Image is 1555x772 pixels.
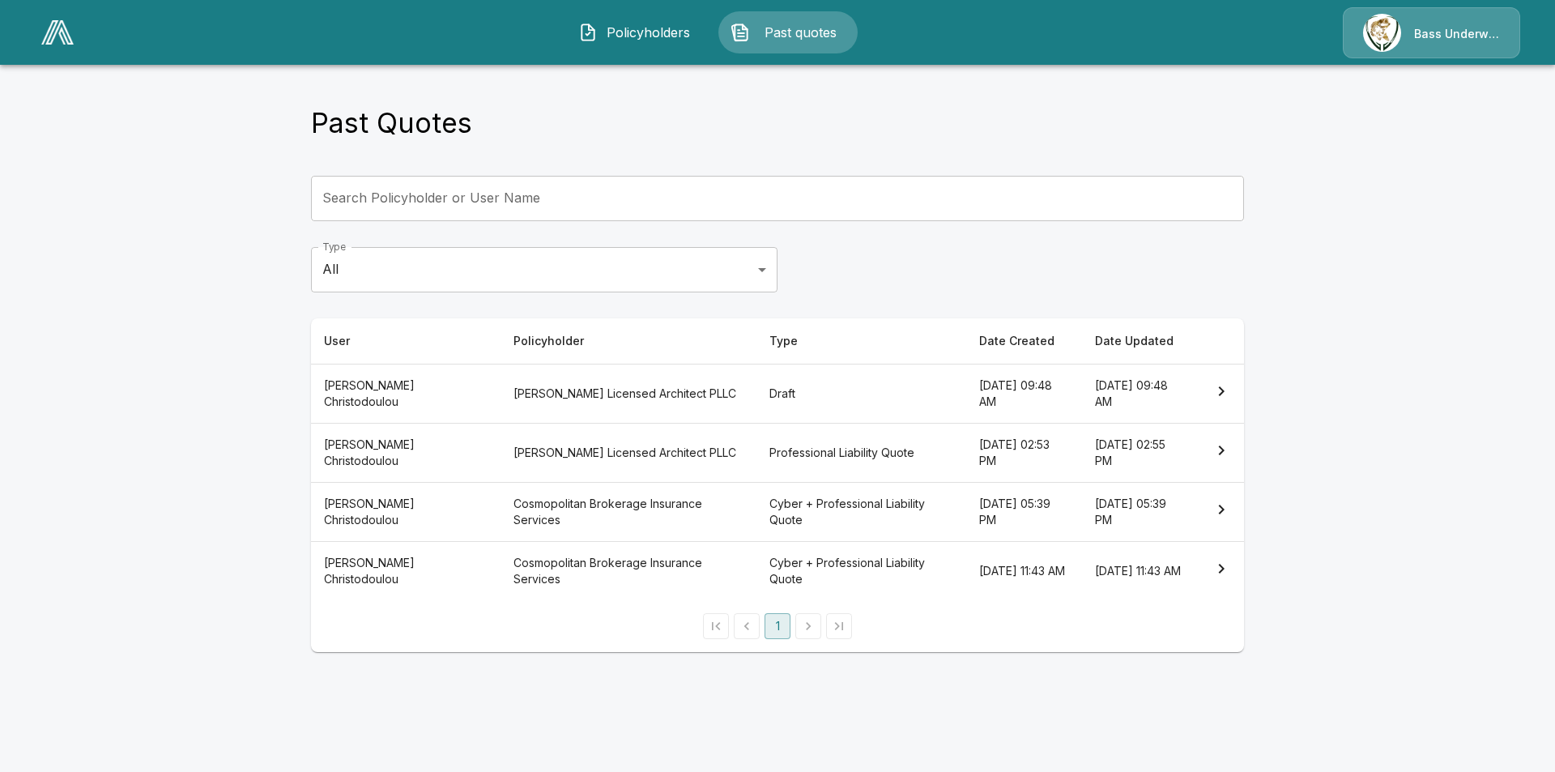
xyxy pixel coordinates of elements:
th: Type [756,318,966,365]
th: Date Created [966,318,1082,365]
th: Policyholder [501,318,756,365]
th: [PERSON_NAME] Christodoulou [311,482,501,541]
label: Type [322,240,346,254]
th: [DATE] 11:43 AM [966,541,1082,600]
th: Draft [756,364,966,423]
th: [DATE] 02:53 PM [966,423,1082,482]
button: Policyholders IconPolicyholders [566,11,705,53]
th: Cosmopolitan Brokerage Insurance Services [501,541,756,600]
th: [PERSON_NAME] Christodoulou [311,541,501,600]
nav: pagination navigation [701,613,854,639]
th: [PERSON_NAME] Licensed Architect PLLC [501,364,756,423]
th: [DATE] 05:39 PM [1082,482,1199,541]
th: [DATE] 05:39 PM [966,482,1082,541]
th: Cosmopolitan Brokerage Insurance Services [501,482,756,541]
th: Date Updated [1082,318,1199,365]
th: [DATE] 11:43 AM [1082,541,1199,600]
th: [DATE] 09:48 AM [1082,364,1199,423]
button: page 1 [765,613,790,639]
table: simple table [311,318,1244,600]
th: [DATE] 09:48 AM [966,364,1082,423]
img: Policyholders Icon [578,23,598,42]
img: AA Logo [41,20,74,45]
th: Professional Liability Quote [756,423,966,482]
span: Past quotes [756,23,846,42]
h4: Past Quotes [311,106,472,140]
th: [PERSON_NAME] Christodoulou [311,364,501,423]
span: Policyholders [604,23,693,42]
th: Cyber + Professional Liability Quote [756,482,966,541]
th: [PERSON_NAME] Licensed Architect PLLC [501,423,756,482]
th: [DATE] 02:55 PM [1082,423,1199,482]
th: User [311,318,501,365]
th: Cyber + Professional Liability Quote [756,541,966,600]
button: Past quotes IconPast quotes [718,11,858,53]
div: All [311,247,777,292]
img: Past quotes Icon [731,23,750,42]
th: [PERSON_NAME] Christodoulou [311,423,501,482]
